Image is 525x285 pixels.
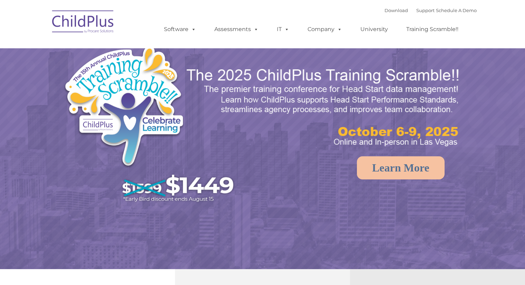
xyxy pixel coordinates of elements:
img: ChildPlus by Procare Solutions [49,6,118,40]
a: Download [385,8,408,13]
a: Schedule A Demo [436,8,477,13]
a: Support [416,8,435,13]
a: Company [301,22,349,36]
a: University [353,22,395,36]
a: Learn More [357,156,445,179]
a: Assessments [207,22,265,36]
a: Training Scramble!! [399,22,465,36]
a: Software [157,22,203,36]
font: | [385,8,477,13]
a: IT [270,22,296,36]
